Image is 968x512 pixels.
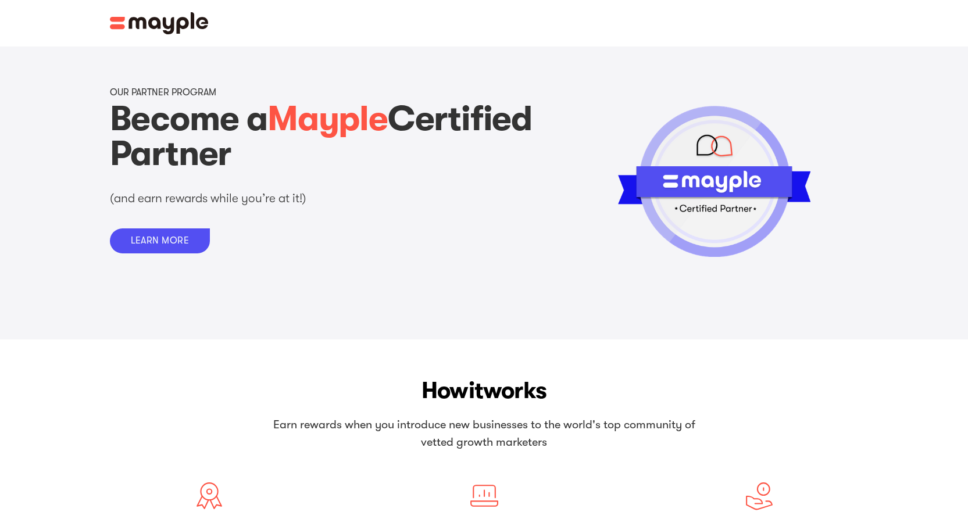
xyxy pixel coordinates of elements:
[266,416,702,451] p: Earn rewards when you introduce new businesses to the world's top community of vetted growth mark...
[110,102,542,171] h1: Become a Certified Partner
[745,481,774,510] img: Grow your business
[469,481,498,510] img: Find a match
[110,87,216,98] p: OUR PARTNER PROGRAM
[87,374,882,407] h2: How works
[267,99,388,139] span: Mayple
[110,190,412,207] p: (and earn rewards while you’re at it!)
[131,235,190,246] div: LEARN MORE
[110,12,209,34] img: Mayple logo
[194,481,223,510] img: Create your marketing brief.
[110,228,210,253] a: LEARN MORE
[469,377,483,404] span: it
